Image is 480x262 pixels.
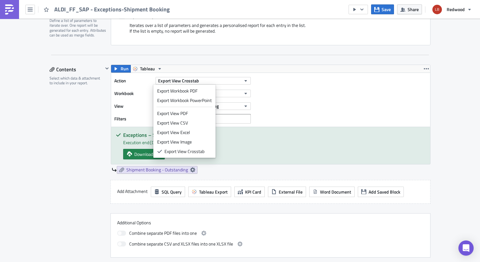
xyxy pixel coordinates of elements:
span: Run [121,65,129,73]
button: Hide content [103,65,111,72]
div: Export View Image [157,139,212,145]
span: Redwood [447,6,465,13]
div: Export View Crosstab [164,148,212,155]
button: Word Document [309,187,355,197]
div: Export View CSV [157,120,212,126]
span: Word Document [320,189,351,195]
button: Save [371,4,394,14]
div: Open Intercom Messenger [458,240,474,256]
button: Tableau Export [188,187,231,197]
div: Iterates over a list of parameters and generates a personalised report for each entry in the list... [117,22,424,39]
body: Rich Text Area. Press ALT-0 for help. [3,3,303,13]
a: Shipment Booking - Outstanding [117,166,197,174]
span: External File [279,189,303,195]
label: Additional Options [117,220,424,226]
button: Add Saved Block [358,187,404,197]
h5: Exceptions – Shipment Booking [123,132,425,137]
span: Save [382,6,391,13]
img: Avatar [432,4,443,15]
button: Share [397,4,422,14]
img: PushMetrics [4,4,15,15]
div: Export View PDF [157,110,212,117]
span: Download xlsx [134,151,161,157]
a: Download xlsx [123,149,165,159]
span: ALDI_FF_SAP - Exceptions-Shipment Booking [54,6,170,13]
span: Combine separate PDF files into one [129,229,197,237]
span: Tableau Export [199,189,228,195]
span: SQL Query [162,189,182,195]
span: Export View Crosstab [158,77,199,84]
span: Report lists the orders with a ALDI CRD date within the next 21 days and have no updated shipment... [3,3,296,13]
div: Select which data & attachment to include in your report. [50,76,103,86]
button: External File [268,187,306,197]
label: Workbook [114,89,152,98]
div: Define a list of parameters to iterate over. One report will be generated for each entry. Attribu... [50,18,107,38]
button: Export View Crosstab [156,77,251,85]
div: Execution end: [DATE] 05:42:19 [123,139,425,146]
label: Add Attachment [117,187,148,196]
div: Export Workbook PDF [157,88,212,94]
span: KPI Card [245,189,261,195]
div: Export View Excel [157,129,212,136]
button: SQL Query [151,187,185,197]
span: Share [408,6,419,13]
button: Tableau [130,65,164,73]
span: Add Saved Block [369,189,400,195]
label: Action [114,76,152,86]
button: KPI Card [234,187,265,197]
span: Shipment Booking - Outstanding [126,167,188,173]
div: Export Workbook PowerPoint [157,97,212,104]
span: Tableau [140,65,155,73]
button: Redwood [429,3,475,16]
label: View [114,101,152,111]
label: Filters [114,114,152,124]
span: Combine separate CSV and XLSX files into one XLSX file [129,240,233,248]
button: Run [111,65,131,73]
div: Contents [50,65,103,74]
